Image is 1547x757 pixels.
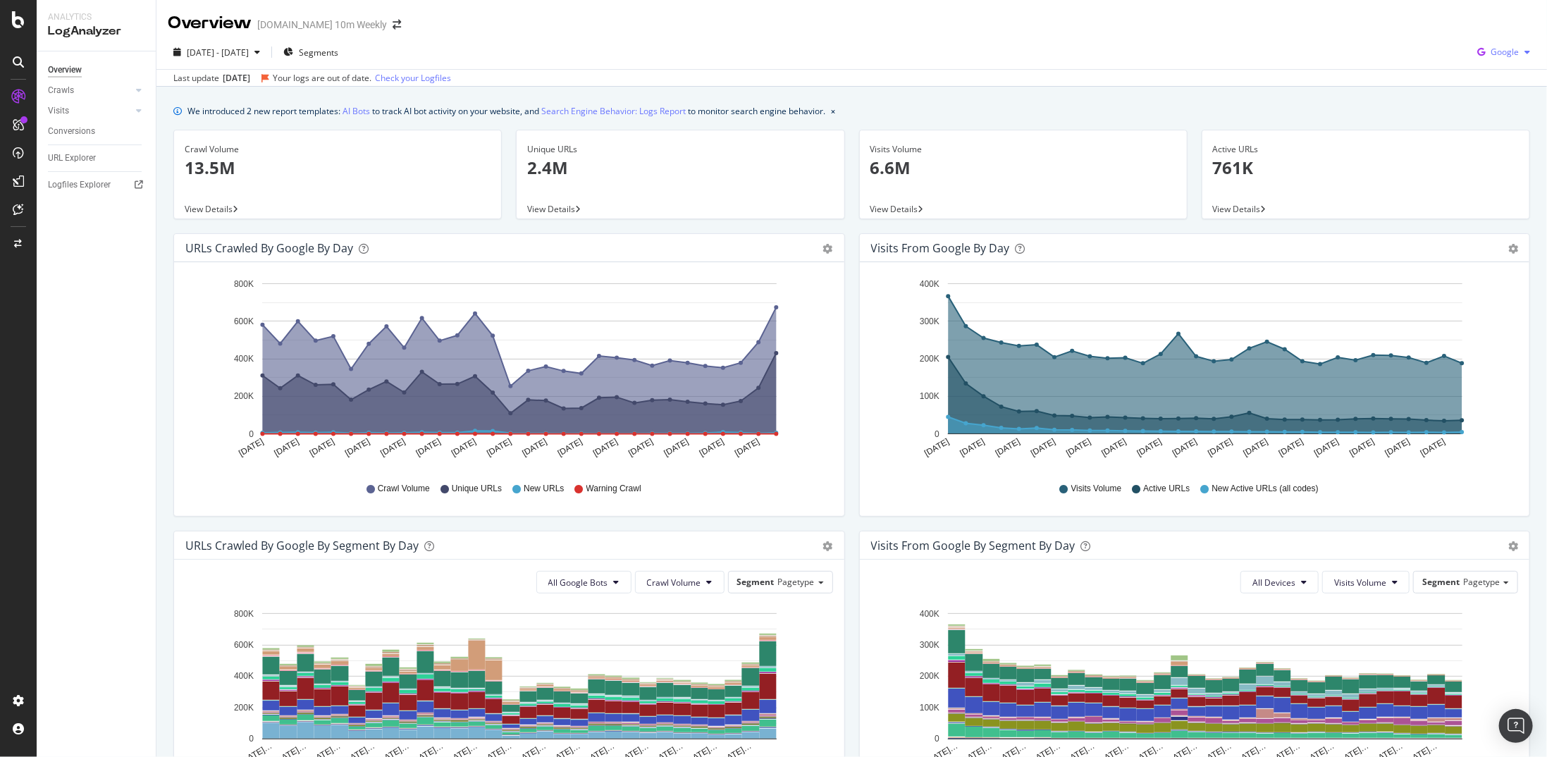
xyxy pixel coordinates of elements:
text: 800K [234,609,254,619]
button: Segments [278,41,344,63]
div: URLs Crawled by Google By Segment By Day [185,538,419,553]
span: Visits Volume [1071,483,1122,495]
text: 0 [935,429,939,439]
text: 200K [234,392,254,402]
text: [DATE] [662,436,691,458]
text: 400K [919,279,939,289]
text: [DATE] [1029,436,1057,458]
button: All Google Bots [536,571,631,593]
text: [DATE] [378,436,407,458]
span: Crawl Volume [647,577,701,589]
div: Unique URLs [527,143,833,156]
div: Crawl Volume [185,143,491,156]
button: close banner [827,101,839,121]
div: Visits from Google By Segment By Day [871,538,1075,553]
text: [DATE] [1135,436,1164,458]
text: 200K [919,354,939,364]
text: [DATE] [1348,436,1376,458]
span: View Details [1213,203,1261,215]
text: 300K [919,316,939,326]
span: Warning Crawl [586,483,641,495]
a: Check your Logfiles [375,72,451,85]
text: [DATE] [237,436,265,458]
span: View Details [185,203,233,215]
span: All Google Bots [548,577,608,589]
a: Logfiles Explorer [48,178,146,192]
span: [DATE] - [DATE] [187,47,249,59]
div: URL Explorer [48,151,96,166]
span: View Details [527,203,575,215]
a: Crawls [48,83,132,98]
text: 300K [919,640,939,650]
text: 100K [919,392,939,402]
text: [DATE] [1419,436,1447,458]
button: All Devices [1240,571,1319,593]
text: [DATE] [1171,436,1199,458]
button: [DATE] - [DATE] [168,41,266,63]
text: 600K [234,316,254,326]
text: [DATE] [1206,436,1234,458]
div: Overview [168,11,252,35]
span: Segment [737,576,775,588]
text: [DATE] [1241,436,1269,458]
text: [DATE] [556,436,584,458]
text: 0 [249,429,254,439]
text: [DATE] [1383,436,1411,458]
span: New URLs [524,483,564,495]
text: [DATE] [627,436,655,458]
text: [DATE] [698,436,726,458]
svg: A chart. [871,273,1514,469]
a: Search Engine Behavior: Logs Report [541,104,686,118]
text: 0 [935,734,939,744]
text: [DATE] [1064,436,1092,458]
text: [DATE] [1099,436,1128,458]
div: Active URLs [1213,143,1519,156]
text: [DATE] [308,436,336,458]
text: [DATE] [450,436,478,458]
text: 200K [234,703,254,713]
span: Active URLs [1143,483,1190,495]
button: Google [1472,41,1536,63]
text: [DATE] [273,436,301,458]
text: [DATE] [993,436,1021,458]
text: 600K [234,640,254,650]
div: gear [1508,541,1518,551]
text: [DATE] [485,436,513,458]
span: View Details [870,203,918,215]
button: Visits Volume [1322,571,1410,593]
div: [DOMAIN_NAME] 10m Weekly [257,18,387,32]
div: Visits [48,104,69,118]
div: Open Intercom Messenger [1499,709,1533,743]
div: Logfiles Explorer [48,178,111,192]
span: Pagetype [778,576,815,588]
span: Unique URLs [452,483,502,495]
text: [DATE] [733,436,761,458]
a: Overview [48,63,146,78]
div: Visits from Google by day [871,241,1010,255]
p: 13.5M [185,156,491,180]
div: Overview [48,63,82,78]
span: Visits Volume [1334,577,1386,589]
div: gear [823,244,833,254]
text: 0 [249,734,254,744]
a: Visits [48,104,132,118]
span: Crawl Volume [378,483,430,495]
span: Google [1491,46,1519,58]
svg: A chart. [185,273,828,469]
p: 2.4M [527,156,833,180]
text: [DATE] [591,436,620,458]
div: Conversions [48,124,95,139]
text: [DATE] [414,436,443,458]
div: arrow-right-arrow-left [393,20,401,30]
span: All Devices [1252,577,1295,589]
div: gear [823,541,833,551]
div: Visits Volume [870,143,1176,156]
span: Segments [299,47,338,59]
text: 100K [919,703,939,713]
div: LogAnalyzer [48,23,144,39]
text: [DATE] [1277,436,1305,458]
p: 6.6M [870,156,1176,180]
span: Pagetype [1463,576,1500,588]
button: Crawl Volume [635,571,725,593]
